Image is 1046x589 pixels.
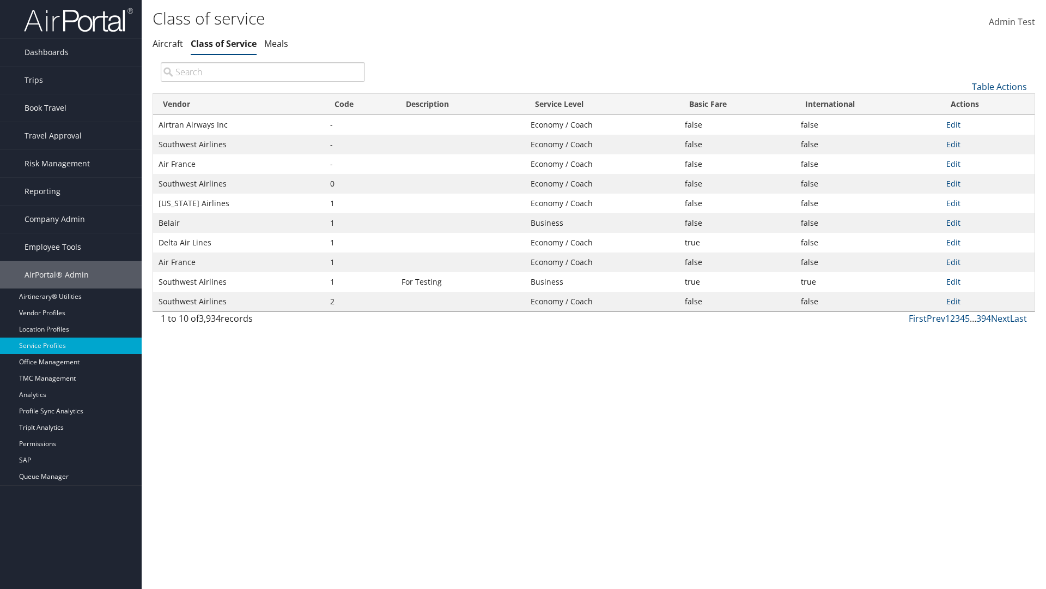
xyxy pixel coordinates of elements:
[25,206,85,233] span: Company Admin
[525,213,679,233] td: Business
[679,213,795,233] td: false
[153,253,325,272] td: Air France
[970,312,976,324] span: …
[25,94,66,122] span: Book Travel
[153,292,325,311] td: Southwest Airlines
[946,218,960,228] a: Edit
[325,194,396,213] td: 1
[153,194,325,213] td: [US_STATE] Airlines
[679,272,795,292] td: true
[991,312,1010,324] a: Next
[679,194,795,213] td: false
[679,94,795,115] th: Basic Fare: activate to sort column ascending
[927,312,945,324] a: Prev
[191,38,257,50] a: Class of Service
[325,174,396,194] td: 0
[946,277,960,287] a: Edit
[525,292,679,311] td: Economy / Coach
[161,62,365,82] input: Search
[153,213,325,233] td: Belair
[161,312,365,330] div: 1 to 10 of records
[153,38,183,50] a: Aircraft
[679,135,795,154] td: false
[153,7,741,30] h1: Class of service
[199,312,221,324] span: 3,934
[989,16,1035,28] span: Admin Test
[153,135,325,154] td: Southwest Airlines
[396,272,525,292] td: For Testing
[679,154,795,174] td: false
[941,94,1035,115] th: Actions
[976,312,991,324] a: 394
[1010,312,1027,324] a: Last
[946,139,960,149] a: Edit
[795,115,941,135] td: false
[946,296,960,306] a: Edit
[795,154,941,174] td: false
[795,292,941,311] td: false
[153,94,325,115] th: Vendor: activate to sort column ascending
[909,312,927,324] a: First
[153,233,325,253] td: Delta Air Lines
[965,312,970,324] a: 5
[25,39,69,66] span: Dashboards
[960,312,965,324] a: 4
[525,233,679,253] td: Economy / Coach
[795,174,941,194] td: false
[989,5,1035,39] a: Admin Test
[525,154,679,174] td: Economy / Coach
[679,115,795,135] td: false
[945,312,950,324] a: 1
[679,292,795,311] td: false
[946,237,960,248] a: Edit
[679,174,795,194] td: false
[525,135,679,154] td: Economy / Coach
[525,194,679,213] td: Economy / Coach
[795,94,941,115] th: International: activate to sort column ascending
[679,253,795,272] td: false
[795,233,941,253] td: false
[325,233,396,253] td: 1
[325,213,396,233] td: 1
[25,261,89,289] span: AirPortal® Admin
[325,272,396,292] td: 1
[955,312,960,324] a: 3
[153,154,325,174] td: Air France
[795,272,941,292] td: true
[525,94,679,115] th: Service Level: activate to sort column ascending
[325,154,396,174] td: -
[24,7,133,33] img: airportal-logo.png
[525,272,679,292] td: Business
[946,159,960,169] a: Edit
[153,115,325,135] td: Airtran Airways Inc
[153,174,325,194] td: Southwest Airlines
[264,38,288,50] a: Meals
[25,233,81,261] span: Employee Tools
[795,213,941,233] td: false
[525,115,679,135] td: Economy / Coach
[525,174,679,194] td: Economy / Coach
[795,253,941,272] td: false
[946,178,960,189] a: Edit
[946,119,960,130] a: Edit
[946,198,960,208] a: Edit
[946,257,960,267] a: Edit
[525,253,679,272] td: Economy / Coach
[25,178,60,205] span: Reporting
[795,194,941,213] td: false
[325,115,396,135] td: -
[325,292,396,311] td: 2
[325,135,396,154] td: -
[325,253,396,272] td: 1
[972,81,1027,93] a: Table Actions
[325,94,396,115] th: Code: activate to sort column descending
[679,233,795,253] td: true
[153,272,325,292] td: Southwest Airlines
[396,94,525,115] th: Description: activate to sort column ascending
[950,312,955,324] a: 2
[25,67,43,94] span: Trips
[795,135,941,154] td: false
[25,150,90,177] span: Risk Management
[25,122,82,149] span: Travel Approval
